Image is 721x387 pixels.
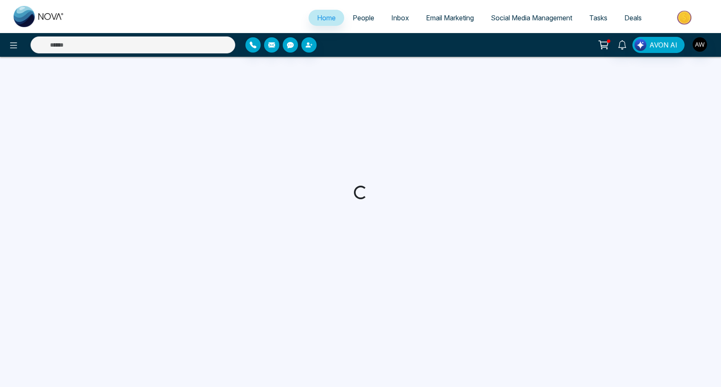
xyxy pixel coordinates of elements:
[344,10,383,26] a: People
[426,14,474,22] span: Email Marketing
[589,14,607,22] span: Tasks
[649,40,677,50] span: AVON AI
[581,10,616,26] a: Tasks
[309,10,344,26] a: Home
[491,14,572,22] span: Social Media Management
[14,6,64,27] img: Nova CRM Logo
[635,39,646,51] img: Lead Flow
[383,10,418,26] a: Inbox
[624,14,642,22] span: Deals
[391,14,409,22] span: Inbox
[482,10,581,26] a: Social Media Management
[418,10,482,26] a: Email Marketing
[693,37,707,52] img: User Avatar
[654,8,716,27] img: Market-place.gif
[353,14,374,22] span: People
[616,10,650,26] a: Deals
[317,14,336,22] span: Home
[632,37,685,53] button: AVON AI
